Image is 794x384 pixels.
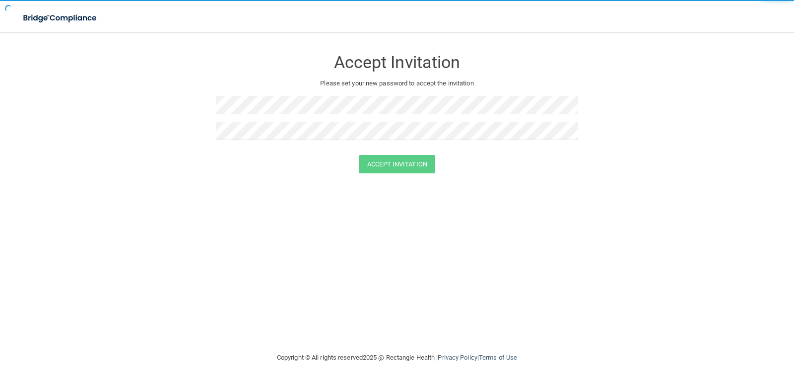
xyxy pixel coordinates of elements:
[438,354,477,361] a: Privacy Policy
[216,342,578,374] div: Copyright © All rights reserved 2025 @ Rectangle Health | |
[479,354,517,361] a: Terms of Use
[216,53,578,72] h3: Accept Invitation
[359,155,435,173] button: Accept Invitation
[15,8,106,28] img: bridge_compliance_login_screen.278c3ca4.svg
[223,77,571,89] p: Please set your new password to accept the invitation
